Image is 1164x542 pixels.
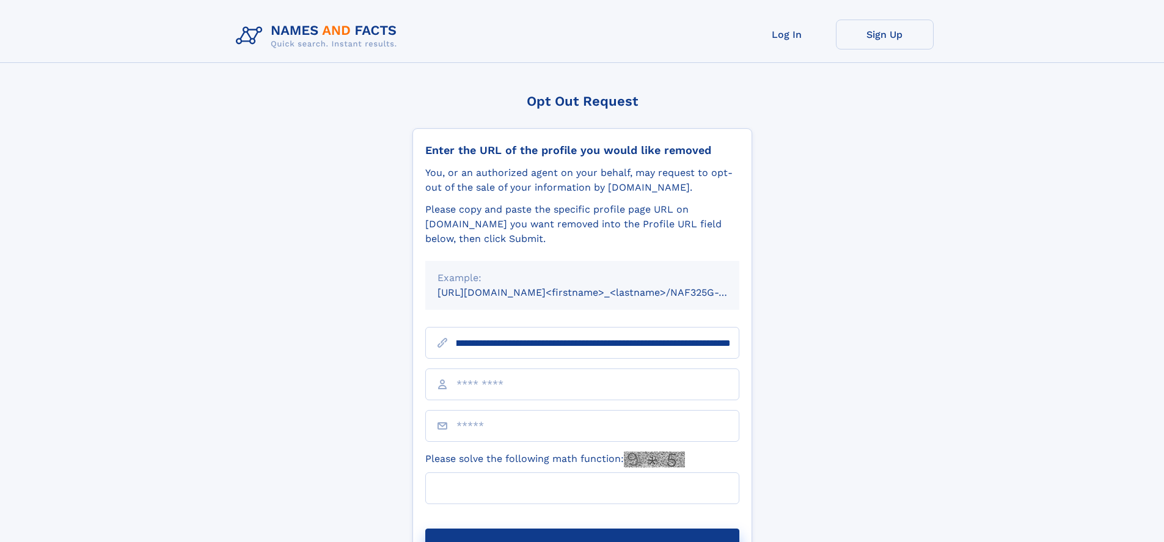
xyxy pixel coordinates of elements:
[425,452,685,467] label: Please solve the following math function:
[425,202,739,246] div: Please copy and paste the specific profile page URL on [DOMAIN_NAME] you want removed into the Pr...
[437,271,727,285] div: Example:
[425,144,739,157] div: Enter the URL of the profile you would like removed
[836,20,934,49] a: Sign Up
[425,166,739,195] div: You, or an authorized agent on your behalf, may request to opt-out of the sale of your informatio...
[412,93,752,109] div: Opt Out Request
[231,20,407,53] img: Logo Names and Facts
[437,287,763,298] small: [URL][DOMAIN_NAME]<firstname>_<lastname>/NAF325G-xxxxxxxx
[738,20,836,49] a: Log In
